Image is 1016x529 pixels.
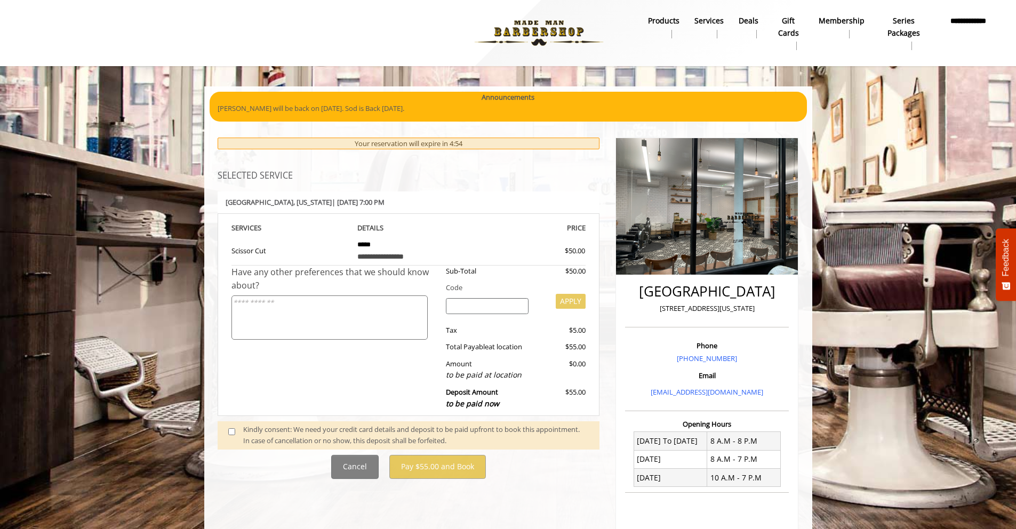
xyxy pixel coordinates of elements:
h3: Email [628,372,786,379]
p: [PERSON_NAME] will be back on [DATE]. Sod is Back [DATE]. [218,103,799,114]
div: Total Payable [438,341,537,352]
a: Productsproducts [641,13,687,41]
th: DETAILS [349,222,468,234]
td: 10 A.M - 7 P.M [707,469,781,487]
div: Sub-Total [438,266,537,277]
div: $0.00 [537,358,586,381]
span: S [258,223,261,233]
th: PRICE [468,222,586,234]
button: Feedback - Show survey [996,228,1016,301]
h2: [GEOGRAPHIC_DATA] [628,284,786,299]
span: at location [489,342,522,351]
div: $5.00 [537,325,586,336]
h3: SELECTED SERVICE [218,171,600,181]
a: Gift cardsgift cards [766,13,811,53]
div: $50.00 [526,245,585,257]
button: Pay $55.00 and Book [389,455,486,479]
div: Kindly consent: We need your credit card details and deposit to be paid upfront to book this appo... [243,424,589,446]
div: to be paid at location [446,369,529,381]
b: Deals [739,15,758,27]
a: ServicesServices [687,13,731,41]
b: Services [694,15,724,27]
div: Code [438,282,586,293]
p: [STREET_ADDRESS][US_STATE] [628,303,786,314]
td: [DATE] [634,450,707,468]
a: DealsDeals [731,13,766,41]
div: Amount [438,358,537,381]
td: [DATE] To [DATE] [634,432,707,450]
img: Made Man Barbershop logo [466,4,612,62]
span: to be paid now [446,398,499,408]
td: Scissor Cut [231,234,350,266]
h3: Phone [628,342,786,349]
div: Have any other preferences that we should know about? [231,266,438,293]
div: $55.00 [537,341,586,352]
b: products [648,15,679,27]
a: [PHONE_NUMBER] [677,354,737,363]
div: $55.00 [537,387,586,410]
td: 8 A.M - 8 P.M [707,432,781,450]
b: Series packages [879,15,929,39]
div: Tax [438,325,537,336]
span: , [US_STATE] [293,197,332,207]
div: $50.00 [537,266,586,277]
button: Cancel [331,455,379,479]
td: [DATE] [634,469,707,487]
b: gift cards [773,15,804,39]
a: [EMAIL_ADDRESS][DOMAIN_NAME] [651,387,763,397]
h3: Opening Hours [625,420,789,428]
th: SERVICE [231,222,350,234]
b: Membership [819,15,865,27]
span: Feedback [1001,239,1011,276]
a: MembershipMembership [811,13,872,41]
b: Announcements [482,92,534,103]
button: APPLY [556,294,586,309]
div: Your reservation will expire in 4:54 [218,138,600,150]
a: Series packagesSeries packages [872,13,936,53]
td: 8 A.M - 7 P.M [707,450,781,468]
b: Deposit Amount [446,387,499,408]
b: [GEOGRAPHIC_DATA] | [DATE] 7:00 PM [226,197,385,207]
